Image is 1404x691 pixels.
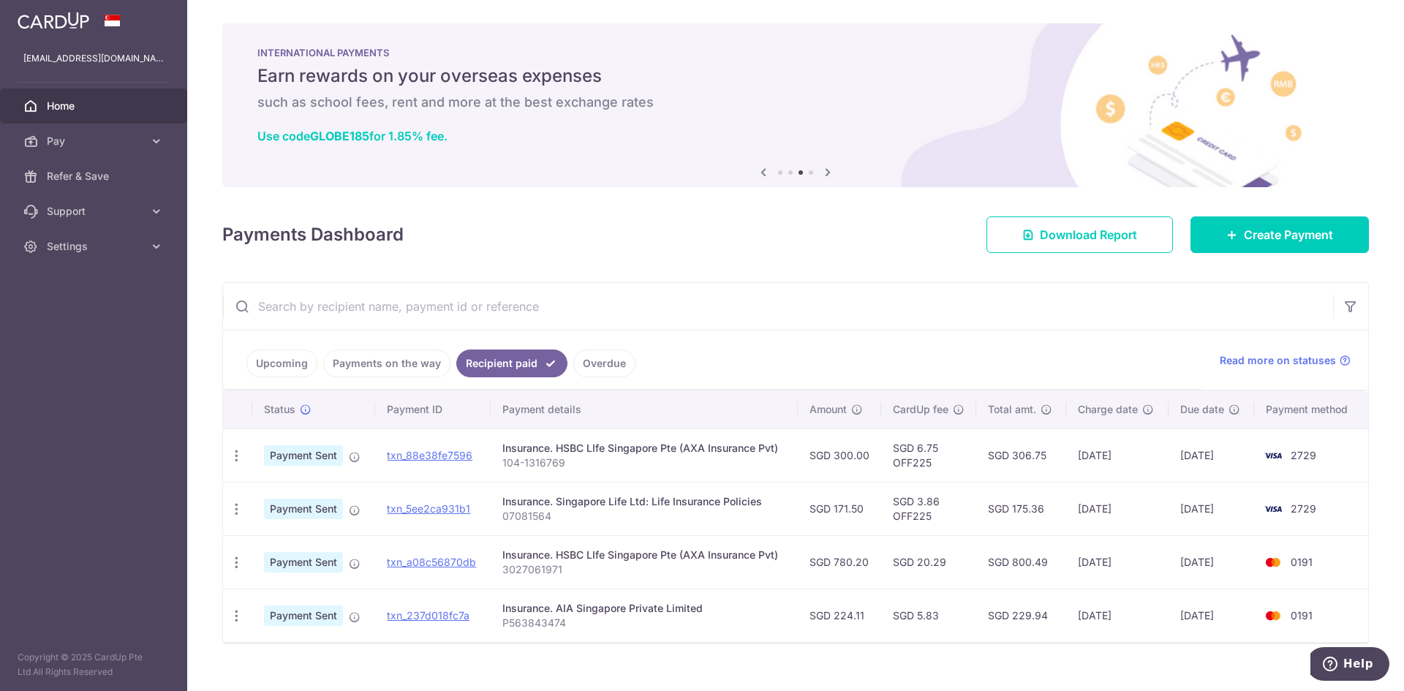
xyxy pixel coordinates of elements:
[47,204,143,219] span: Support
[257,94,1334,111] h6: such as school fees, rent and more at the best exchange rates
[1169,589,1254,642] td: [DATE]
[502,548,786,562] div: Insurance. HSBC LIfe Singapore Pte (AXA Insurance Pvt)
[1169,482,1254,535] td: [DATE]
[387,449,472,461] a: txn_88e38fe7596
[1220,353,1336,368] span: Read more on statuses
[1258,554,1288,571] img: Bank Card
[1180,402,1224,417] span: Due date
[1066,428,1169,482] td: [DATE]
[502,494,786,509] div: Insurance. Singapore Life Ltd: Life Insurance Policies
[1291,609,1313,622] span: 0191
[502,441,786,456] div: Insurance. HSBC LIfe Singapore Pte (AXA Insurance Pvt)
[387,502,470,515] a: txn_5ee2ca931b1
[456,350,567,377] a: Recipient paid
[502,509,786,524] p: 07081564
[502,616,786,630] p: P563843474
[798,428,881,482] td: SGD 300.00
[257,64,1334,88] h5: Earn rewards on your overseas expenses
[323,350,450,377] a: Payments on the way
[310,129,369,143] b: GLOBE185
[47,134,143,148] span: Pay
[1310,647,1389,684] iframe: Opens a widget where you can find more information
[1066,482,1169,535] td: [DATE]
[264,445,343,466] span: Payment Sent
[809,402,847,417] span: Amount
[222,222,404,248] h4: Payments Dashboard
[387,609,469,622] a: txn_237d018fc7a
[798,589,881,642] td: SGD 224.11
[502,601,786,616] div: Insurance. AIA Singapore Private Limited
[222,23,1369,187] img: International Payment Banner
[893,402,948,417] span: CardUp fee
[375,390,491,428] th: Payment ID
[1220,353,1351,368] a: Read more on statuses
[573,350,635,377] a: Overdue
[881,482,976,535] td: SGD 3.86 OFF225
[47,239,143,254] span: Settings
[1066,589,1169,642] td: [DATE]
[1190,216,1369,253] a: Create Payment
[1078,402,1138,417] span: Charge date
[1291,449,1316,461] span: 2729
[264,605,343,626] span: Payment Sent
[1040,226,1137,243] span: Download Report
[23,51,164,66] p: [EMAIL_ADDRESS][DOMAIN_NAME]
[502,562,786,577] p: 3027061971
[264,499,343,519] span: Payment Sent
[976,535,1066,589] td: SGD 800.49
[502,456,786,470] p: 104-1316769
[1258,447,1288,464] img: Bank Card
[257,129,448,143] a: Use codeGLOBE185for 1.85% fee.
[264,552,343,573] span: Payment Sent
[1169,535,1254,589] td: [DATE]
[1291,502,1316,515] span: 2729
[976,589,1066,642] td: SGD 229.94
[881,589,976,642] td: SGD 5.83
[1291,556,1313,568] span: 0191
[223,283,1333,330] input: Search by recipient name, payment id or reference
[988,402,1036,417] span: Total amt.
[491,390,798,428] th: Payment details
[881,535,976,589] td: SGD 20.29
[1258,607,1288,624] img: Bank Card
[798,482,881,535] td: SGD 171.50
[1254,390,1368,428] th: Payment method
[1258,500,1288,518] img: Bank Card
[976,482,1066,535] td: SGD 175.36
[1244,226,1333,243] span: Create Payment
[257,47,1334,58] p: INTERNATIONAL PAYMENTS
[1169,428,1254,482] td: [DATE]
[387,556,476,568] a: txn_a08c56870db
[976,428,1066,482] td: SGD 306.75
[1066,535,1169,589] td: [DATE]
[264,402,295,417] span: Status
[47,99,143,113] span: Home
[986,216,1173,253] a: Download Report
[18,12,89,29] img: CardUp
[47,169,143,184] span: Refer & Save
[881,428,976,482] td: SGD 6.75 OFF225
[246,350,317,377] a: Upcoming
[798,535,881,589] td: SGD 780.20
